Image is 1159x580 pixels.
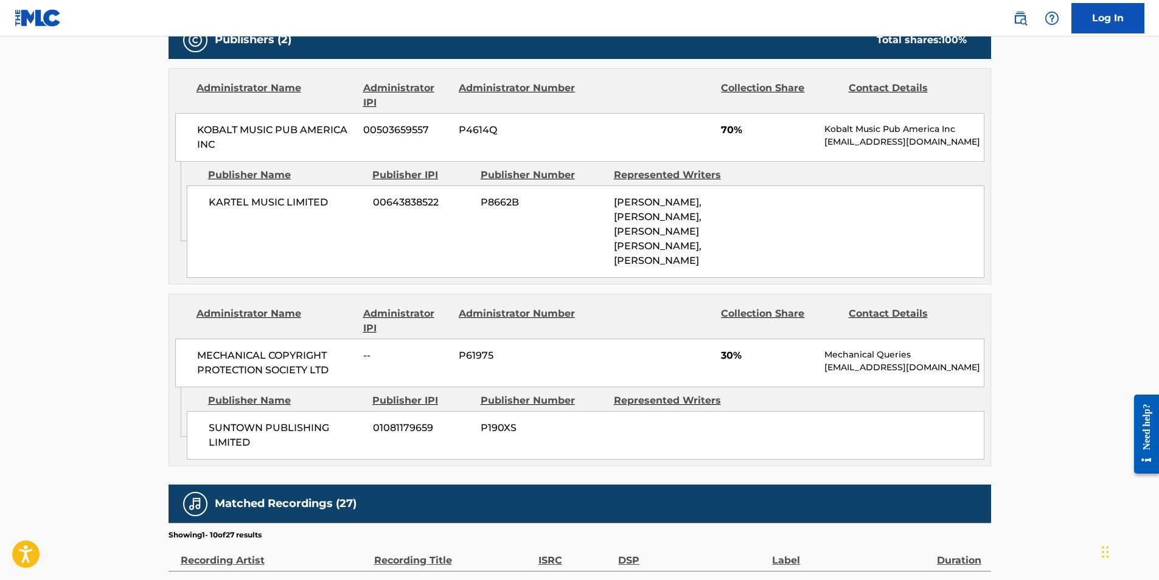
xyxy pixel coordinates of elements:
div: Duration [937,540,985,568]
p: Mechanical Queries [824,348,983,361]
h5: Publishers (2) [215,33,291,47]
div: Label [772,540,930,568]
img: Publishers [188,33,203,47]
div: Collection Share [721,81,839,110]
span: P8662B [481,195,605,210]
p: Showing 1 - 10 of 27 results [169,530,262,540]
span: KOBALT MUSIC PUB AMERICA INC [197,123,355,152]
div: Administrator IPI [363,81,450,110]
div: Help [1040,6,1064,30]
div: Contact Details [849,81,967,110]
img: help [1045,11,1059,26]
div: Drag [1102,534,1109,570]
div: Represented Writers [614,168,738,182]
div: Recording Title [374,540,532,568]
p: [EMAIL_ADDRESS][DOMAIN_NAME] [824,136,983,148]
div: Recording Artist [181,540,368,568]
span: -- [363,348,450,363]
iframe: Chat Widget [1098,522,1159,580]
div: Publisher IPI [372,168,472,182]
div: Total shares: [877,33,967,47]
span: KARTEL MUSIC LIMITED [209,195,364,210]
div: Publisher IPI [372,393,472,408]
div: Publisher Number [481,168,605,182]
div: Collection Share [721,306,839,336]
div: Publisher Number [481,393,605,408]
iframe: Resource Center [1125,385,1159,483]
div: DSP [618,540,766,568]
img: Matched Recordings [188,497,203,511]
span: 00503659557 [363,123,450,137]
div: Administrator Number [459,306,577,336]
div: Administrator Name [197,81,354,110]
div: Administrator Name [197,306,354,336]
span: P4614Q [459,123,577,137]
h5: Matched Recordings (27) [215,497,357,511]
span: P61975 [459,348,577,363]
div: ISRC [538,540,612,568]
span: 00643838522 [373,195,472,210]
span: MECHANICAL COPYRIGHT PROTECTION SOCIETY LTD [197,348,355,378]
img: search [1013,11,1028,26]
p: Kobalt Music Pub America Inc [824,123,983,136]
span: 70% [721,123,815,137]
div: Administrator IPI [363,306,450,336]
span: 100 % [941,34,967,46]
div: Administrator Number [459,81,577,110]
p: [EMAIL_ADDRESS][DOMAIN_NAME] [824,361,983,374]
span: SUNTOWN PUBLISHING LIMITED [209,421,364,450]
div: Contact Details [849,306,967,336]
div: Publisher Name [208,168,363,182]
div: Represented Writers [614,393,738,408]
span: 30% [721,348,815,363]
img: MLC Logo [15,9,61,27]
span: 01081179659 [373,421,472,435]
a: Public Search [1008,6,1032,30]
span: P190XS [481,421,605,435]
a: Log In [1071,3,1144,33]
span: [PERSON_NAME], [PERSON_NAME], [PERSON_NAME] [PERSON_NAME], [PERSON_NAME] [614,196,701,266]
div: Publisher Name [208,393,363,408]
